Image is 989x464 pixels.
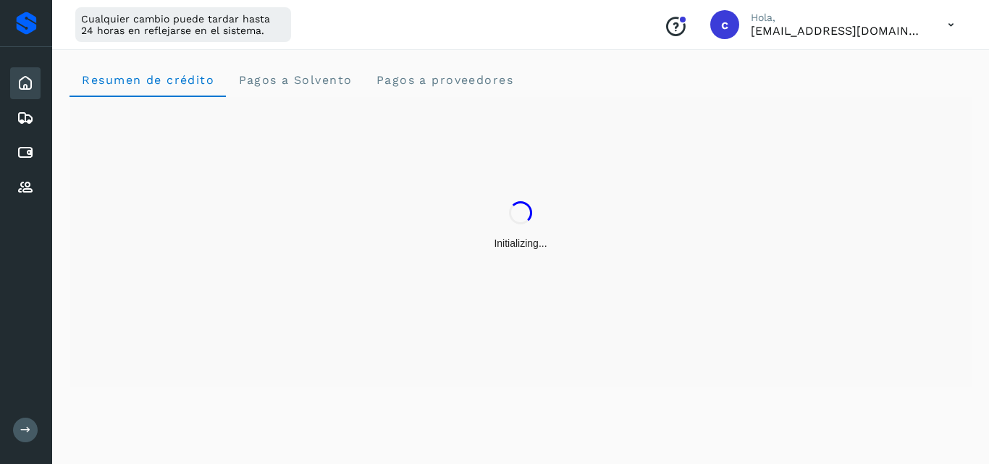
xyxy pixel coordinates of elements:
[10,172,41,203] div: Proveedores
[751,12,925,24] p: Hola,
[75,7,291,42] div: Cualquier cambio puede tardar hasta 24 horas en reflejarse en el sistema.
[375,73,513,87] span: Pagos a proveedores
[237,73,352,87] span: Pagos a Solvento
[81,73,214,87] span: Resumen de crédito
[10,137,41,169] div: Cuentas por pagar
[10,67,41,99] div: Inicio
[751,24,925,38] p: contabilidad5@easo.com
[10,102,41,134] div: Embarques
